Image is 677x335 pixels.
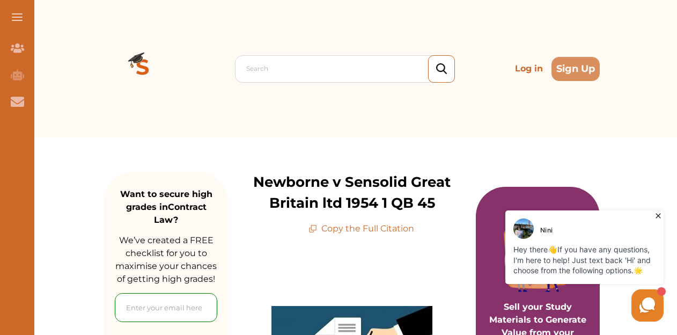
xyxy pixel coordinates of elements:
[511,58,547,79] p: Log in
[308,222,414,235] p: Copy the Full Citation
[115,235,217,284] span: We’ve created a FREE checklist for you to maximise your chances of getting high grades!
[551,57,600,81] button: Sign Up
[228,172,476,214] p: Newborne v Sensolid Great Britain ltd 1954 1 QB 45
[104,30,181,107] img: Logo
[420,208,666,324] iframe: HelpCrunch
[436,63,447,75] img: search_icon
[120,189,212,225] strong: Want to secure high grades in Contract Law ?
[115,293,217,322] input: Enter your email here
